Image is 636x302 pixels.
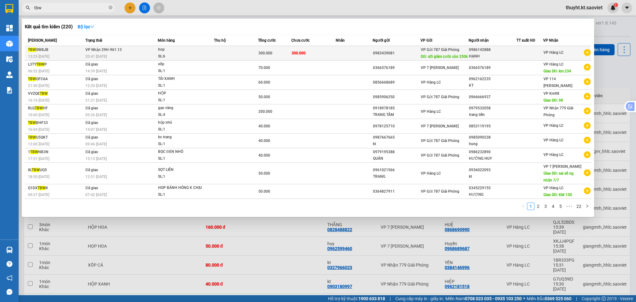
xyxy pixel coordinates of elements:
div: 0985906250 [373,94,420,100]
span: Đã giao [85,135,98,140]
span: Giao DĐ: sai số ng nhận 7/7 [543,171,574,182]
span: 09:46 [DATE] [85,142,107,146]
span: VP Gửi 787 Giải Phóng [421,153,459,158]
div: 0979532058 [469,105,516,112]
span: question-circle [7,261,12,267]
div: SL: 1 [158,126,205,133]
div: 0979195388 [373,149,420,155]
div: L3TY P [28,61,84,68]
div: kt [373,141,420,147]
span: 12:00 [DATE] [28,142,49,146]
span: Thu hộ [214,38,226,43]
div: 0986232890 [469,149,516,155]
div: 0985090238 [469,134,516,141]
span: 50.000 [258,171,270,176]
span: plus-circle [584,108,591,114]
span: down [90,25,94,29]
span: 40.000 [258,153,270,158]
span: VP 114 [PERSON_NAME] [543,77,572,88]
div: SỌT LIÊN [158,167,205,173]
span: VP Hàng LC [543,138,564,142]
div: 0986142888 [469,47,516,53]
span: 10:00 [DATE] [28,113,49,117]
span: 200.000 [258,109,272,114]
div: HẠNH [469,53,516,60]
span: [PERSON_NAME] [28,38,57,43]
span: Trạng thái [85,38,102,43]
img: warehouse-icon [6,56,13,62]
span: 40.000 [258,124,270,128]
span: notification [7,275,12,281]
span: close-circle [109,6,112,9]
span: 17:51 [DATE] [28,157,49,161]
li: 1 [527,203,534,210]
span: VP Hàng LC [543,123,564,128]
span: Giao DĐ: 98 [543,98,563,103]
span: search [26,6,30,10]
div: RLG HF [28,105,84,112]
li: 5 [557,203,564,210]
span: TBW [35,106,43,110]
div: 0978125710 [373,123,420,130]
strong: Bộ lọc [78,24,94,29]
div: bc trang [158,134,205,141]
a: 2 [535,203,542,210]
span: 70.000 [258,66,270,70]
span: 16:04 [DATE] [28,127,49,132]
span: 50.000 [258,189,270,194]
span: 18:50 [DATE] [28,175,49,179]
img: warehouse-icon [6,40,13,47]
span: VP Hàng LC [421,171,441,176]
span: 15:13 [DATE] [85,157,107,161]
span: Tổng cước [258,38,276,43]
span: 14:07 [DATE] [85,127,107,132]
span: 13:25 [DATE] [28,54,49,59]
span: Giao DĐ: km 234 [543,69,571,73]
div: SL: 1 [158,68,205,75]
div: 8L UQ5 [28,167,84,173]
div: BHF33 [28,120,84,126]
span: TBW [40,91,48,96]
span: plus-circle [584,49,591,56]
span: plus-circle [584,122,591,129]
a: 5 [557,203,564,210]
li: 3 [542,203,549,210]
span: TBW [36,62,44,66]
span: 12:51 [DATE] [85,175,107,179]
span: Đã giao [85,62,98,66]
div: QFC6A [28,76,84,82]
span: Đã giao [85,91,98,96]
li: 4 [549,203,557,210]
span: Đã giao [85,106,98,110]
span: 12:20 [DATE] [85,84,107,88]
span: 60.000 [258,80,270,85]
span: VP Hàng LC [543,153,564,157]
span: TBW [28,135,36,140]
img: warehouse-icon [6,247,13,253]
span: Đã giao [85,121,98,125]
span: DĐ: sl5 giảm cước còn 250k [421,54,468,59]
span: Đã giao [85,150,98,154]
div: 0364827911 [373,188,420,195]
span: plus-circle [584,151,591,158]
span: VP Gửi [420,38,432,43]
span: left [521,204,525,208]
span: VP 7 [PERSON_NAME] [421,66,459,70]
span: plus-circle [584,64,591,71]
div: SL: 4 [158,112,205,118]
div: 0983439081 [373,50,420,57]
div: SL: 1 [158,173,205,180]
span: plus-circle [584,93,591,100]
li: Previous Page [520,203,527,210]
span: 07:42 [DATE] [85,193,107,197]
div: SW8JB [28,47,84,53]
span: plus-circle [584,169,591,176]
div: kt [469,173,516,180]
div: TRANG TÂM [373,112,420,118]
button: right [584,203,591,210]
span: 21:50 [DATE] [28,84,49,88]
div: gạo vàng [158,105,205,112]
button: Bộ lọcdown [73,22,99,32]
div: 0936022093 [469,167,516,173]
img: logo-vxr [5,4,13,13]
